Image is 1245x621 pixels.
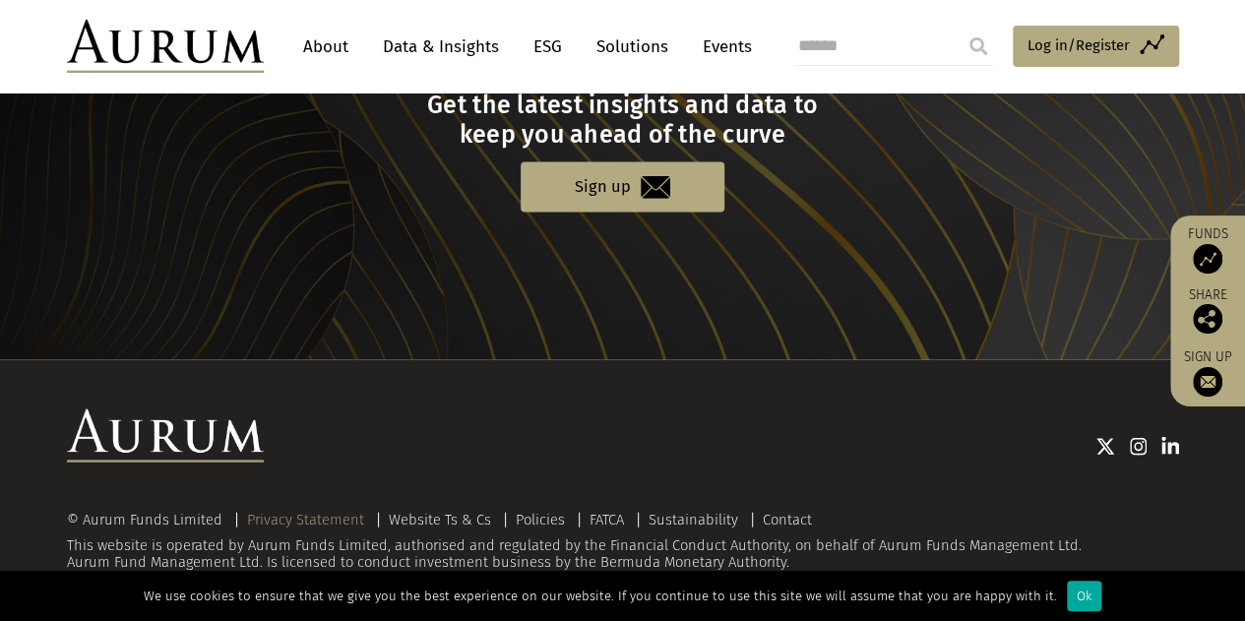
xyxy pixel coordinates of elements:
a: Sustainability [649,511,738,528]
a: FATCA [590,511,624,528]
a: Sign up [1180,348,1235,397]
a: Sign up [521,162,724,213]
a: Website Ts & Cs [389,511,491,528]
div: Share [1180,288,1235,334]
img: Share this post [1193,304,1222,334]
a: Events [693,29,752,65]
div: © Aurum Funds Limited [67,513,232,528]
h3: Get the latest insights and data to keep you ahead of the curve [69,91,1176,150]
div: This website is operated by Aurum Funds Limited, authorised and regulated by the Financial Conduc... [67,512,1179,572]
a: Funds [1180,225,1235,274]
img: Instagram icon [1130,437,1148,457]
a: ESG [524,29,572,65]
span: Log in/Register [1027,33,1130,57]
a: Log in/Register [1013,26,1179,67]
a: Policies [516,511,565,528]
a: Contact [763,511,812,528]
a: Solutions [587,29,678,65]
img: Sign up to our newsletter [1193,367,1222,397]
img: Twitter icon [1095,437,1115,457]
a: Data & Insights [373,29,509,65]
a: Privacy Statement [247,511,364,528]
img: Aurum [67,20,264,73]
img: Linkedin icon [1161,437,1179,457]
input: Submit [959,27,998,66]
img: Aurum Logo [67,409,264,463]
img: Access Funds [1193,244,1222,274]
div: Ok [1067,581,1101,611]
a: About [293,29,358,65]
